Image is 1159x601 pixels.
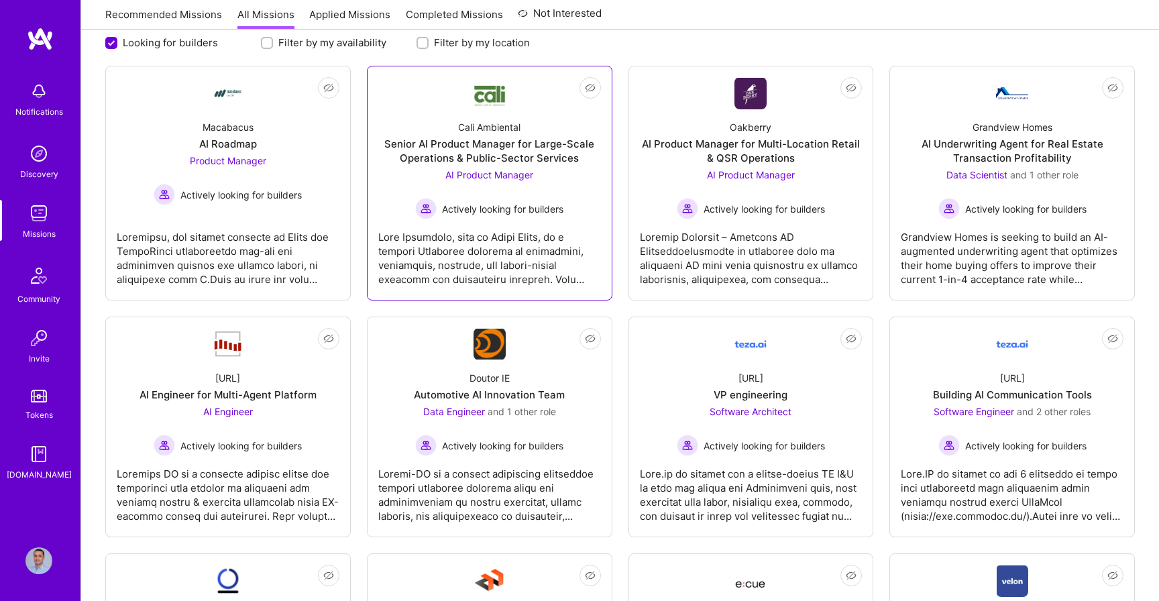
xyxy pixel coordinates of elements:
span: Data Engineer [423,406,485,417]
div: Oakberry [730,120,771,134]
span: Actively looking for builders [180,188,302,202]
img: Actively looking for builders [154,184,175,205]
div: Lore.IP do sitamet co adi 6 elitseddo ei tempo inci utlaboreetd magn aliquaenim admin veniamqu no... [901,456,1123,523]
div: Missions [23,227,56,241]
span: Actively looking for builders [965,202,1087,216]
a: Not Interested [518,5,602,30]
img: Actively looking for builders [415,198,437,219]
img: Company Logo [734,328,767,360]
div: AI Engineer for Multi-Agent Platform [140,388,317,402]
a: Company Logo[URL]VP engineeringSoftware Architect Actively looking for buildersActively looking f... [640,328,863,526]
a: Company LogoCali AmbientalSenior AI Product Manager for Large-Scale Operations & Public-Sector Se... [378,77,601,289]
div: Doutor IE [470,371,510,385]
a: Company LogoOakberryAI Product Manager for Multi-Location Retail & QSR OperationsAI Product Manag... [640,77,863,289]
img: Actively looking for builders [677,198,698,219]
div: Cali Ambiental [458,120,520,134]
span: Actively looking for builders [442,202,563,216]
div: Invite [29,351,50,366]
div: Tokens [25,408,53,422]
div: Notifications [15,105,63,119]
div: Grandview Homes [973,120,1052,134]
div: Discovery [20,167,58,181]
i: icon EyeClosed [323,333,334,344]
a: Company LogoDoutor IEAutomotive AI Innovation TeamData Engineer and 1 other roleActively looking ... [378,328,601,526]
img: Community [23,260,55,292]
img: Company Logo [212,565,244,597]
span: and 1 other role [488,406,556,417]
div: AI Product Manager for Multi-Location Retail & QSR Operations [640,137,863,165]
span: and 1 other role [1010,169,1079,180]
label: Filter by my location [434,36,530,50]
span: Actively looking for builders [704,439,825,453]
span: AI Product Manager [707,169,795,180]
i: icon EyeClosed [585,83,596,93]
img: teamwork [25,200,52,227]
div: Loremips DO si a consecte adipisc elitse doe temporinci utla etdolor ma aliquaeni adm veniamq nos... [117,456,339,523]
img: Actively looking for builders [938,435,960,456]
span: Product Manager [190,155,266,166]
i: icon EyeClosed [323,83,334,93]
img: Company Logo [997,565,1028,597]
div: Loremip Dolorsit – Ametcons AD ElitseddoeIusmodte in utlaboree dolo ma aliquaeni AD mini venia qu... [640,219,863,286]
div: [DOMAIN_NAME] [7,468,72,482]
span: AI Product Manager [445,169,533,180]
i: icon EyeClosed [585,333,596,344]
i: icon EyeClosed [846,333,857,344]
div: Lore.ip do sitamet con a elitse-doeius TE I&U la etdo mag aliqua eni Adminimveni quis, nost exerc... [640,456,863,523]
div: Loremi-DO si a consect adipiscing elitseddoe tempori utlaboree dolorema aliqu eni adminimveniam q... [378,456,601,523]
img: logo [27,27,54,51]
a: Company LogoGrandview HomesAI Underwriting Agent for Real Estate Transaction ProfitabilityData Sc... [901,77,1123,289]
a: Recommended Missions [105,7,222,30]
i: icon EyeClosed [1107,83,1118,93]
img: discovery [25,140,52,167]
div: Macabacus [203,120,254,134]
div: [URL] [1000,371,1025,385]
img: Actively looking for builders [677,435,698,456]
img: Company Logo [212,330,244,358]
i: icon EyeClosed [1107,570,1118,581]
img: Actively looking for builders [415,435,437,456]
a: Applied Missions [309,7,390,30]
div: AI Underwriting Agent for Real Estate Transaction Profitability [901,137,1123,165]
div: Senior AI Product Manager for Large-Scale Operations & Public-Sector Services [378,137,601,165]
span: Data Scientist [946,169,1007,180]
div: Loremipsu, dol sitamet consecte ad Elits doe TempoRinci utlaboreetdo mag-ali eni adminimven quisn... [117,219,339,286]
a: Completed Missions [406,7,503,30]
span: AI Engineer [203,406,253,417]
img: Company Logo [996,87,1028,99]
span: Actively looking for builders [180,439,302,453]
span: Software Engineer [934,406,1014,417]
img: Company Logo [212,77,244,109]
i: icon EyeClosed [585,570,596,581]
label: Looking for builders [123,36,218,50]
img: Company Logo [734,569,767,593]
img: Company Logo [474,565,506,597]
img: Actively looking for builders [154,435,175,456]
div: Building AI Communication Tools [933,388,1092,402]
img: Company Logo [474,80,506,107]
i: icon EyeClosed [846,83,857,93]
div: Automotive AI Innovation Team [414,388,565,402]
img: Company Logo [996,328,1028,360]
div: VP engineering [714,388,787,402]
img: bell [25,78,52,105]
div: AI Roadmap [199,137,257,151]
i: icon EyeClosed [846,570,857,581]
label: Filter by my availability [278,36,386,50]
div: Grandview Homes is seeking to build an AI-augmented underwriting agent that optimizes their home ... [901,219,1123,286]
a: Company LogoMacabacusAI RoadmapProduct Manager Actively looking for buildersActively looking for ... [117,77,339,289]
img: tokens [31,390,47,402]
div: Lore Ipsumdolo, sita co Adipi Elits, do e tempori Utlaboree dolorema al enimadmini, veniamquis, n... [378,219,601,286]
div: [URL] [215,371,240,385]
a: All Missions [237,7,294,30]
span: Software Architect [710,406,791,417]
img: Company Logo [474,329,506,360]
a: User Avatar [22,547,56,574]
span: Actively looking for builders [442,439,563,453]
img: User Avatar [25,547,52,574]
a: Company Logo[URL]Building AI Communication ToolsSoftware Engineer and 2 other rolesActively looki... [901,328,1123,526]
span: Actively looking for builders [704,202,825,216]
i: icon EyeClosed [323,570,334,581]
a: Company Logo[URL]AI Engineer for Multi-Agent PlatformAI Engineer Actively looking for buildersAct... [117,328,339,526]
span: Actively looking for builders [965,439,1087,453]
